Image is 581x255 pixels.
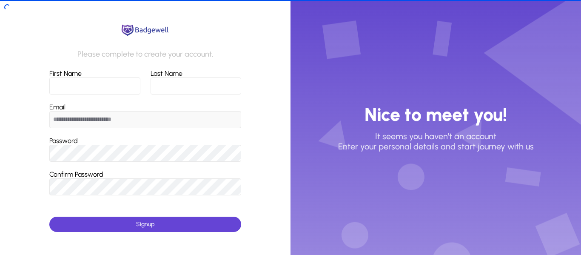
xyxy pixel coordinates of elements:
label: Password [49,137,78,145]
label: Email [49,103,66,111]
p: Enter your personal details and start journey with us [338,141,534,152]
span: Signup [136,221,154,228]
h3: Nice to meet you! [365,103,507,126]
p: It seems you haven't an account [375,131,496,141]
label: Last Name [151,69,182,77]
label: Confirm Password [49,170,103,178]
img: logo.png [120,23,171,37]
p: Please complete to create your account. [77,49,213,60]
button: Signup [49,217,241,232]
label: First Name [49,69,82,77]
